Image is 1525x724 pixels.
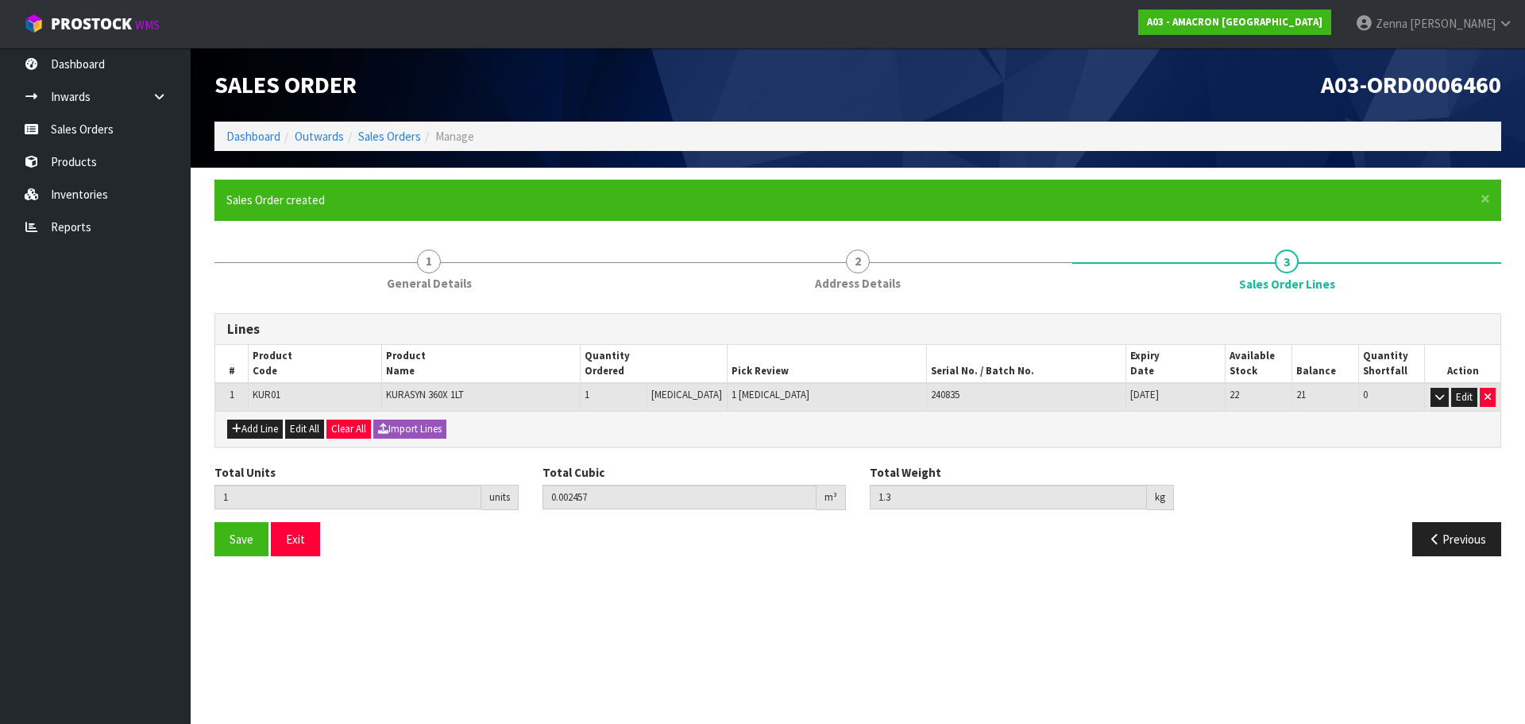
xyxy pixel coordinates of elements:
th: Product Name [381,345,581,383]
span: Sales Order Lines [214,301,1501,569]
th: Expiry Date [1126,345,1226,383]
button: Add Line [227,420,283,439]
h3: Lines [227,322,1488,337]
button: Previous [1412,522,1501,556]
span: 21 [1296,388,1306,401]
span: KUR01 [253,388,280,401]
span: KURASYN 360X 1LT [386,388,464,401]
span: Sales Order [214,69,357,99]
strong: A03 - AMACRON [GEOGRAPHIC_DATA] [1147,15,1322,29]
label: Total Units [214,464,276,481]
button: Edit [1451,388,1477,407]
span: Address Details [815,275,901,292]
span: A03-ORD0006460 [1321,69,1501,99]
span: [MEDICAL_DATA] [651,388,722,401]
label: Total Weight [870,464,941,481]
th: Quantity Shortfall [1358,345,1425,383]
div: m³ [817,485,846,510]
a: Sales Orders [358,129,421,144]
th: Action [1425,345,1500,383]
span: ProStock [51,14,132,34]
th: Quantity Ordered [581,345,728,383]
span: Save [230,532,253,547]
input: Total Units [214,485,481,509]
div: kg [1147,485,1174,510]
label: Total Cubic [542,464,604,481]
th: Balance [1292,345,1359,383]
span: Manage [435,129,474,144]
input: Total Cubic [542,485,817,509]
input: Total Weight [870,485,1147,509]
span: General Details [387,275,472,292]
span: 1 [417,250,441,273]
button: Clear All [326,420,371,439]
th: Serial No. / Batch No. [927,345,1126,383]
span: [PERSON_NAME] [1410,16,1496,31]
span: 240835 [931,388,959,401]
a: Dashboard [226,129,280,144]
span: 1 [MEDICAL_DATA] [732,388,809,401]
span: 0 [1363,388,1368,401]
button: Save [214,522,268,556]
a: Outwards [295,129,344,144]
span: 3 [1275,250,1299,273]
th: Available Stock [1226,345,1292,383]
th: Pick Review [728,345,927,383]
th: Product Code [249,345,381,383]
button: Edit All [285,420,324,439]
span: Sales Order Lines [1239,276,1335,292]
span: 1 [585,388,589,401]
span: 22 [1230,388,1239,401]
span: [DATE] [1130,388,1159,401]
span: Zenna [1376,16,1407,31]
small: WMS [135,17,160,33]
th: # [215,345,249,383]
span: 2 [846,250,870,273]
span: Sales Order created [226,192,325,207]
span: × [1481,188,1490,210]
div: units [481,485,519,510]
img: cube-alt.png [24,14,44,33]
span: 1 [230,388,234,401]
button: Import Lines [373,420,446,439]
button: Exit [271,522,320,556]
